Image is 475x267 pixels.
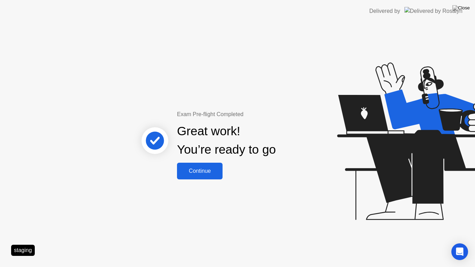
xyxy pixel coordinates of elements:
[404,7,462,15] img: Delivered by Rosalyn
[452,5,470,11] img: Close
[179,168,220,174] div: Continue
[177,163,223,179] button: Continue
[451,243,468,260] div: Open Intercom Messenger
[369,7,400,15] div: Delivered by
[11,245,35,256] div: staging
[177,122,276,159] div: Great work! You’re ready to go
[177,110,321,119] div: Exam Pre-flight Completed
